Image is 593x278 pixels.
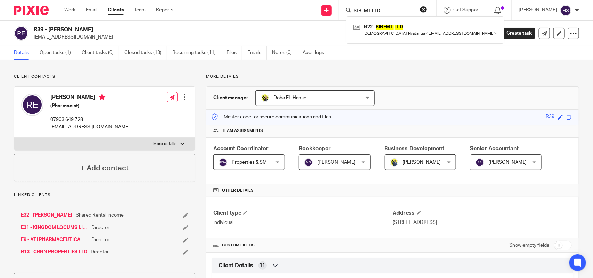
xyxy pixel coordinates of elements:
[470,146,519,151] span: Senior Accountant
[272,46,297,60] a: Notes (0)
[385,146,445,151] span: Business Development
[80,163,129,174] h4: + Add contact
[213,94,248,101] h3: Client manager
[488,160,527,165] span: [PERSON_NAME]
[76,212,124,219] span: Shared Rental Income
[453,8,480,12] span: Get Support
[213,243,393,248] h4: CUSTOM FIELDS
[108,7,124,14] a: Clients
[91,224,109,231] span: Director
[99,94,106,101] i: Primary
[476,158,484,167] img: svg%3E
[124,46,167,60] a: Closed tasks (13)
[393,219,572,226] p: [STREET_ADDRESS]
[495,28,535,39] a: Create task
[519,7,557,14] p: [PERSON_NAME]
[21,94,43,116] img: svg%3E
[560,5,571,16] img: svg%3E
[274,95,307,100] span: Doha EL Hamid
[353,8,415,15] input: Search
[21,212,72,219] a: E32 - [PERSON_NAME]
[213,146,269,151] span: Account Coordinator
[64,7,75,14] a: Work
[420,6,427,13] button: Clear
[222,128,263,134] span: Team assignments
[134,7,146,14] a: Team
[247,46,267,60] a: Emails
[172,46,221,60] a: Recurring tasks (11)
[14,192,195,198] p: Linked clients
[14,74,195,79] p: Client contacts
[206,74,579,79] p: More details
[40,46,76,60] a: Open tasks (1)
[546,113,554,121] div: R39
[50,102,130,109] h5: (Pharmacist)
[219,158,227,167] img: svg%3E
[261,94,269,102] img: Doha-Starbridge.jpg
[21,248,87,255] a: R13 - CRNN PROPERTIES LTD
[227,46,242,60] a: Files
[509,242,549,249] label: Show empty fields
[393,210,572,217] h4: Address
[403,160,441,165] span: [PERSON_NAME]
[222,188,254,193] span: Other details
[50,94,130,102] h4: [PERSON_NAME]
[303,46,329,60] a: Audit logs
[213,219,393,226] p: Individual
[21,236,88,243] a: E9 - ATI PHARMACEUTICALS LTD
[260,262,265,269] span: 11
[21,224,88,231] a: E31 - KINGDOM LOCUMS LIMITED
[34,26,394,33] h2: R39 - [PERSON_NAME]
[14,46,34,60] a: Details
[50,116,130,123] p: 07903 649 728
[14,6,49,15] img: Pixie
[156,7,173,14] a: Reports
[219,262,253,269] span: Client Details
[82,46,119,60] a: Client tasks (0)
[154,141,177,147] p: More details
[34,34,485,41] p: [EMAIL_ADDRESS][DOMAIN_NAME]
[299,146,331,151] span: Bookkeeper
[317,160,355,165] span: [PERSON_NAME]
[86,7,97,14] a: Email
[304,158,313,167] img: svg%3E
[212,113,331,120] p: Master code for secure communications and files
[14,26,28,41] img: svg%3E
[390,158,398,167] img: Dennis-Starbridge.jpg
[50,124,130,130] p: [EMAIL_ADDRESS][DOMAIN_NAME]
[232,160,283,165] span: Properties & SMEs - AC
[91,248,109,255] span: Director
[213,210,393,217] h4: Client type
[91,236,109,243] span: Director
